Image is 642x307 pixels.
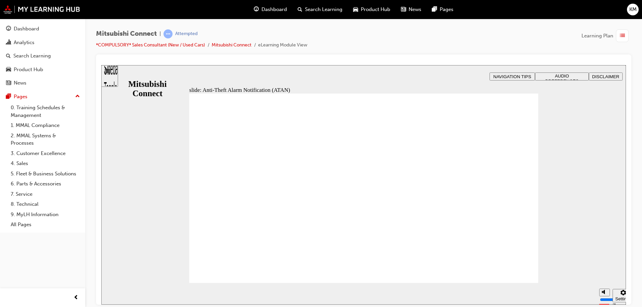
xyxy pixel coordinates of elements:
span: DISCLAIMER [491,9,518,14]
a: Search Learning [3,50,83,62]
a: 8. Technical [8,199,83,209]
span: up-icon [75,92,80,101]
a: *COMPULSORY* Sales Consultant (New / Used Cars) [96,42,205,48]
span: search-icon [298,5,302,14]
span: car-icon [6,67,11,73]
div: Product Hub [14,66,43,73]
span: search-icon [6,53,11,59]
div: misc controls [495,218,521,240]
span: news-icon [401,5,406,14]
button: DashboardAnalyticsSearch LearningProduct HubNews [3,21,83,91]
div: Pages [14,93,27,101]
input: volume [499,232,542,237]
span: Product Hub [361,6,390,13]
a: 1. MMAL Compliance [8,120,83,131]
button: AUDIO PREFERENCES [434,7,488,15]
span: guage-icon [254,5,259,14]
span: pages-icon [6,94,11,100]
a: News [3,77,83,89]
span: Search Learning [305,6,342,13]
div: Dashboard [14,25,39,33]
span: car-icon [353,5,358,14]
a: All Pages [8,219,83,230]
a: pages-iconPages [427,3,459,16]
span: Pages [440,6,453,13]
button: Pages [3,91,83,103]
div: Attempted [175,31,198,37]
button: Learning Plan [581,29,631,42]
a: 4. Sales [8,158,83,169]
div: Search Learning [13,52,51,60]
label: Zoom to fit [511,237,525,257]
button: KM [627,4,639,15]
img: mmal [3,5,80,14]
span: Learning Plan [581,32,613,40]
span: news-icon [6,80,11,86]
a: Product Hub [3,63,83,76]
span: NAVIGATION TIPS [392,9,430,14]
span: list-icon [620,32,625,40]
a: 2. MMAL Systems & Processes [8,131,83,148]
a: search-iconSearch Learning [292,3,348,16]
span: learningRecordVerb_ATTEMPT-icon [164,29,173,38]
a: 7. Service [8,189,83,199]
a: 0. Training Schedules & Management [8,103,83,120]
span: | [159,30,161,38]
button: Settings [511,224,533,237]
a: 6. Parts & Accessories [8,179,83,189]
div: News [14,79,26,87]
a: Mitsubishi Connect [212,42,251,48]
a: 3. Customer Excellence [8,148,83,159]
span: KM [629,6,637,13]
div: Settings [514,231,530,236]
span: AUDIO PREFERENCES [444,8,477,18]
button: NAVIGATION TIPS [388,7,434,15]
button: Mute (Ctrl+Alt+M) [498,223,509,231]
div: Analytics [14,39,34,46]
span: prev-icon [74,294,79,302]
button: DISCLAIMER [488,7,521,15]
a: news-iconNews [396,3,427,16]
a: Analytics [3,36,83,49]
a: 9. MyLH Information [8,209,83,220]
a: car-iconProduct Hub [348,3,396,16]
a: guage-iconDashboard [248,3,292,16]
span: News [409,6,421,13]
span: Mitsubishi Connect [96,30,157,38]
a: Dashboard [3,23,83,35]
li: eLearning Module View [258,41,307,49]
span: guage-icon [6,26,11,32]
span: Dashboard [261,6,287,13]
span: chart-icon [6,40,11,46]
a: 5. Fleet & Business Solutions [8,169,83,179]
span: pages-icon [432,5,437,14]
